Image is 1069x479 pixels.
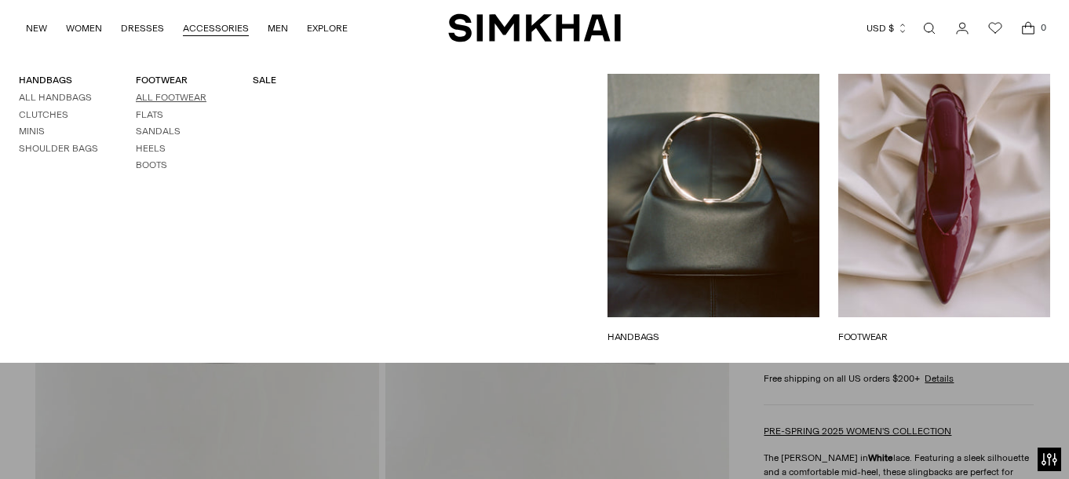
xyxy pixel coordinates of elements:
[867,11,908,46] button: USD $
[1036,20,1050,35] span: 0
[121,11,164,46] a: DRESSES
[183,11,249,46] a: ACCESSORIES
[26,11,47,46] a: NEW
[914,13,945,44] a: Open search modal
[1012,13,1044,44] a: Open cart modal
[947,13,978,44] a: Go to the account page
[307,11,348,46] a: EXPLORE
[980,13,1011,44] a: Wishlist
[448,13,621,43] a: SIMKHAI
[66,11,102,46] a: WOMEN
[268,11,288,46] a: MEN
